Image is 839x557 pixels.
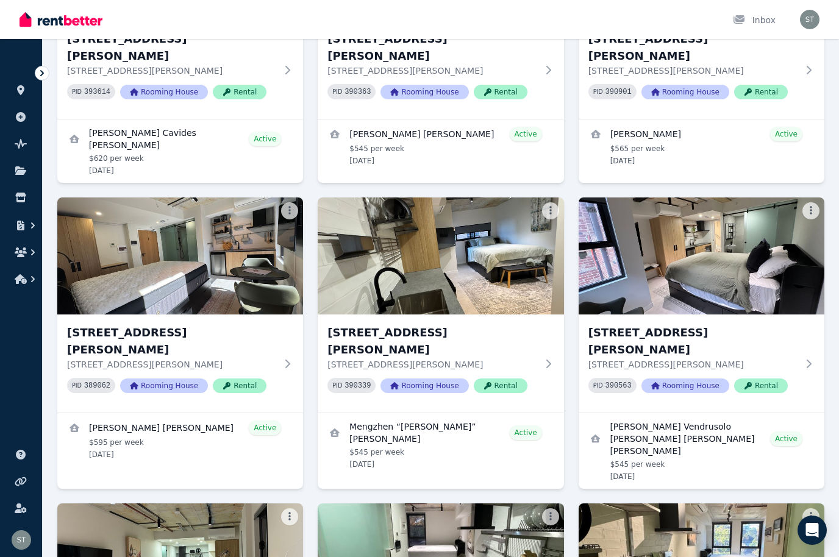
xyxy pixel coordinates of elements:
a: View details for David Felipe Cavides Santos [57,119,303,183]
h3: [STREET_ADDRESS][PERSON_NAME] [588,30,798,65]
h3: [STREET_ADDRESS][PERSON_NAME] [327,30,537,65]
h3: [STREET_ADDRESS][PERSON_NAME] [67,30,276,65]
a: 22, 75 Milton St[STREET_ADDRESS][PERSON_NAME][STREET_ADDRESS][PERSON_NAME]PID 390563Rooming House... [579,197,824,413]
span: Rental [734,378,788,393]
span: Rooming House [120,378,208,393]
h3: [STREET_ADDRESS][PERSON_NAME] [327,324,537,358]
code: 390363 [345,88,371,96]
img: 21, 75 Milton St [318,197,563,314]
code: 393614 [84,88,110,96]
code: 390901 [605,88,632,96]
small: PID [332,88,342,95]
p: [STREET_ADDRESS][PERSON_NAME] [67,358,276,371]
a: View details for Emma Jayne Cooper [57,413,303,467]
small: PID [72,382,82,389]
a: View details for Ben Nuttall [579,119,824,173]
p: [STREET_ADDRESS][PERSON_NAME] [67,65,276,77]
span: Rental [474,85,527,99]
button: More options [281,202,298,219]
img: Samantha Thomas [800,10,819,29]
button: More options [802,202,819,219]
span: Rooming House [380,378,468,393]
span: Rooming House [380,85,468,99]
h3: [STREET_ADDRESS][PERSON_NAME] [588,324,798,358]
small: PID [593,382,603,389]
span: Rental [213,378,266,393]
small: PID [593,88,603,95]
a: View details for Ana Cabeza Parraga [318,119,563,173]
code: 389062 [84,381,110,390]
span: Rental [734,85,788,99]
div: Inbox [733,14,776,26]
code: 390563 [605,381,632,390]
img: 20, 75 Milton St [57,197,303,314]
span: Rooming House [641,85,729,99]
h3: [STREET_ADDRESS][PERSON_NAME] [67,324,276,358]
button: More options [802,508,819,525]
a: 20, 75 Milton St[STREET_ADDRESS][PERSON_NAME][STREET_ADDRESS][PERSON_NAME]PID 389062Rooming House... [57,197,303,413]
span: Rental [213,85,266,99]
p: [STREET_ADDRESS][PERSON_NAME] [327,65,537,77]
span: Rental [474,378,527,393]
small: PID [72,88,82,95]
p: [STREET_ADDRESS][PERSON_NAME] [327,358,537,371]
p: [STREET_ADDRESS][PERSON_NAME] [588,65,798,77]
span: Rooming House [641,378,729,393]
code: 390339 [345,381,371,390]
p: [STREET_ADDRESS][PERSON_NAME] [588,358,798,371]
a: View details for Mengzhen “Emily” Wu [318,413,563,477]
button: More options [542,202,559,219]
img: Samantha Thomas [12,530,31,550]
span: Rooming House [120,85,208,99]
a: View details for Luisa Vendrusolo Cangemi Fernandes Leite [579,413,824,489]
div: Open Intercom Messenger [798,516,827,545]
a: 21, 75 Milton St[STREET_ADDRESS][PERSON_NAME][STREET_ADDRESS][PERSON_NAME]PID 390339Rooming House... [318,197,563,413]
small: PID [332,382,342,389]
button: More options [542,508,559,525]
img: RentBetter [20,10,102,29]
button: More options [281,508,298,525]
img: 22, 75 Milton St [579,197,824,314]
